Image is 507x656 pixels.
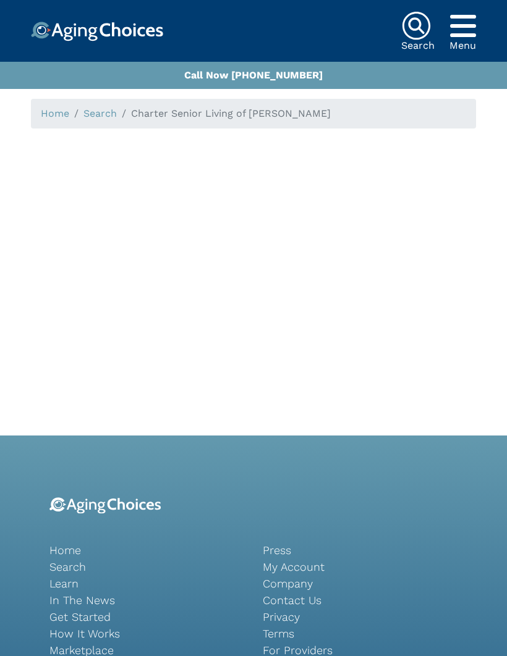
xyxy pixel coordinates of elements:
[49,608,244,625] a: Get Started
[184,69,323,81] a: Call Now [PHONE_NUMBER]
[263,592,458,608] a: Contact Us
[41,107,69,119] a: Home
[401,41,435,51] div: Search
[449,41,476,51] div: Menu
[49,497,161,514] img: 9-logo.svg
[449,11,476,41] div: Popover trigger
[263,542,458,558] a: Press
[263,608,458,625] a: Privacy
[49,625,244,642] a: How It Works
[49,558,244,575] a: Search
[83,107,117,119] a: Search
[263,625,458,642] a: Terms
[263,558,458,575] a: My Account
[263,575,458,592] a: Company
[49,592,244,608] a: In The News
[31,99,476,128] nav: breadcrumb
[49,575,244,592] a: Learn
[401,11,431,41] img: search-icon.svg
[49,542,244,558] a: Home
[131,107,331,119] span: Charter Senior Living of [PERSON_NAME]
[31,22,163,41] img: Choice!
